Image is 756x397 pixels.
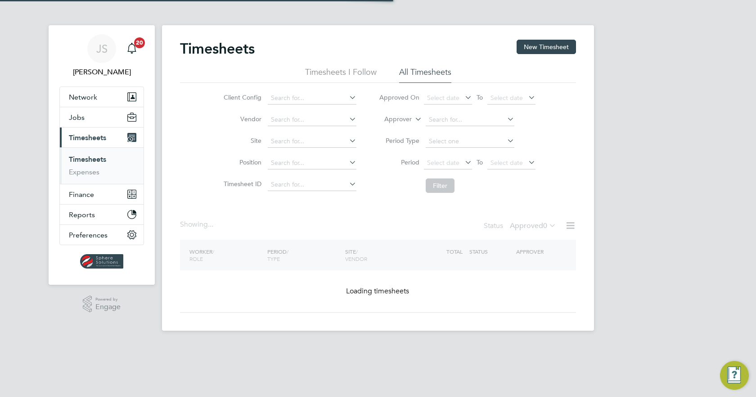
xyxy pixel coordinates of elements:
[69,133,106,142] span: Timesheets
[60,87,144,107] button: Network
[474,91,486,103] span: To
[427,159,459,167] span: Select date
[180,220,215,229] div: Showing
[60,205,144,224] button: Reports
[69,190,94,199] span: Finance
[208,220,213,229] span: ...
[371,115,412,124] label: Approver
[60,225,144,245] button: Preferences
[221,180,261,188] label: Timesheet ID
[268,157,356,169] input: Search for...
[69,93,97,101] span: Network
[268,178,356,191] input: Search for...
[379,93,419,101] label: Approved On
[720,361,749,390] button: Engage Resource Center
[426,178,454,193] button: Filter
[96,43,108,55] span: JS
[490,159,523,167] span: Select date
[60,147,144,184] div: Timesheets
[268,92,356,105] input: Search for...
[305,67,377,83] li: Timesheets I Follow
[69,113,85,122] span: Jobs
[510,221,556,230] label: Approved
[69,168,99,176] a: Expenses
[221,158,261,166] label: Position
[379,158,419,166] label: Period
[221,115,261,123] label: Vendor
[426,135,514,148] input: Select one
[69,210,95,219] span: Reports
[60,107,144,127] button: Jobs
[95,296,121,303] span: Powered by
[83,296,121,313] a: Powered byEngage
[426,114,514,126] input: Search for...
[484,220,558,233] div: Status
[221,137,261,145] label: Site
[49,25,155,285] nav: Main navigation
[517,40,576,54] button: New Timesheet
[180,40,255,58] h2: Timesheets
[134,37,145,48] span: 20
[427,94,459,102] span: Select date
[60,184,144,204] button: Finance
[69,231,108,239] span: Preferences
[69,155,106,164] a: Timesheets
[59,34,144,78] a: JS[PERSON_NAME]
[490,94,523,102] span: Select date
[80,254,124,269] img: spheresolutions-logo-retina.png
[268,135,356,148] input: Search for...
[59,254,144,269] a: Go to home page
[379,137,419,145] label: Period Type
[60,128,144,147] button: Timesheets
[123,34,141,63] a: 20
[59,67,144,78] span: Jack Spencer
[399,67,451,83] li: All Timesheets
[268,114,356,126] input: Search for...
[95,303,121,311] span: Engage
[221,93,261,101] label: Client Config
[474,156,486,168] span: To
[543,221,547,230] span: 0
